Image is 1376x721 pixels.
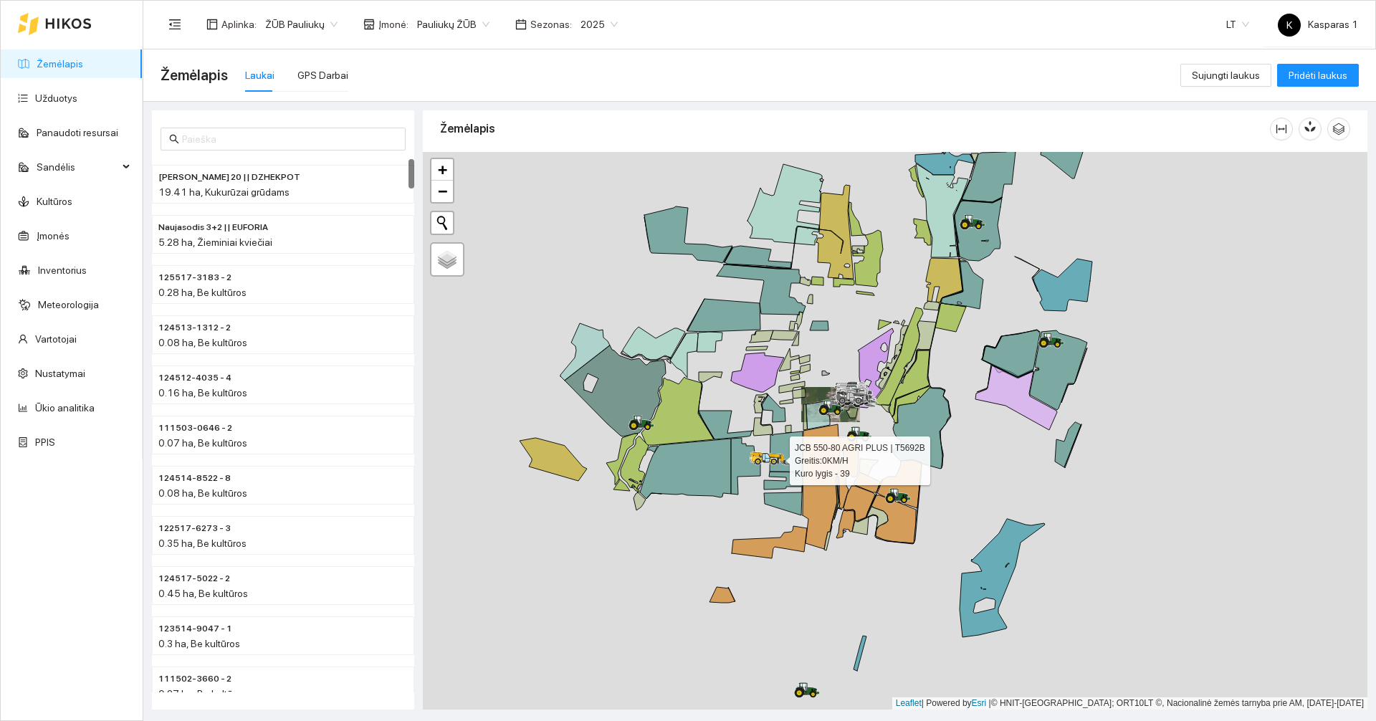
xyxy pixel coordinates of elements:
span: column-width [1271,123,1292,135]
a: Nustatymai [35,368,85,379]
span: 123514-9047 - 1 [158,622,232,636]
a: Layers [431,244,463,275]
span: 0.08 ha, Be kultūros [158,337,247,348]
div: | Powered by © HNIT-[GEOGRAPHIC_DATA]; ORT10LT ©, Nacionalinė žemės tarnyba prie AM, [DATE]-[DATE] [892,697,1367,710]
a: Vartotojai [35,333,77,345]
span: 111503-0646 - 2 [158,421,232,435]
span: shop [363,19,375,30]
a: Užduotys [35,92,77,104]
button: menu-fold [161,10,189,39]
span: 19.41 ha, Kukurūzai grūdams [158,186,290,198]
span: Žemėlapis [161,64,228,87]
a: Esri [972,698,987,708]
span: K [1286,14,1292,37]
span: 5.28 ha, Žieminiai kviečiai [158,237,272,248]
span: Kasparas 1 [1278,19,1358,30]
button: Initiate a new search [431,212,453,234]
span: + [438,161,447,178]
span: search [169,134,179,144]
a: Zoom out [431,181,453,202]
a: Pridėti laukus [1277,70,1359,81]
span: Sezonas : [530,16,572,32]
span: 0.3 ha, Be kultūros [158,638,240,649]
a: Ūkio analitika [35,402,95,414]
a: Panaudoti resursai [37,127,118,138]
a: Zoom in [431,159,453,181]
span: layout [206,19,218,30]
span: 0.27 ha, Be kultūros [158,688,247,699]
span: Sujungti laukus [1192,67,1260,83]
button: column-width [1270,118,1293,140]
span: calendar [515,19,527,30]
span: Sandėlis [37,153,118,181]
span: 0.35 ha, Be kultūros [158,538,247,549]
a: Leaflet [896,698,922,708]
span: 0.28 ha, Be kultūros [158,287,247,298]
span: 0.07 ha, Be kultūros [158,437,247,449]
div: Laukai [245,67,274,83]
div: Žemėlapis [440,108,1270,149]
button: Sujungti laukus [1180,64,1271,87]
span: 111502-3660 - 2 [158,672,231,686]
span: 0.08 ha, Be kultūros [158,487,247,499]
span: 124512-4035 - 4 [158,371,231,385]
input: Paieška [182,131,397,147]
button: Pridėti laukus [1277,64,1359,87]
span: Naujasodis 3+2 || EUFORIA [158,221,268,234]
a: Įmonės [37,230,70,242]
span: 0.45 ha, Be kultūros [158,588,248,599]
span: Pridėti laukus [1289,67,1347,83]
a: Inventorius [38,264,87,276]
span: 2025 [580,14,618,35]
span: − [438,182,447,200]
a: Žemėlapis [37,58,83,70]
span: 125517-3183 - 2 [158,271,231,285]
a: Kultūros [37,196,72,207]
span: ŽŪB Pauliukų [265,14,338,35]
a: Meteorologija [38,299,99,310]
span: Prie Gudaičio 20 || DZHEKPOT [158,171,300,184]
span: 0.16 ha, Be kultūros [158,387,247,398]
span: Aplinka : [221,16,257,32]
div: GPS Darbai [297,67,348,83]
span: | [989,698,991,708]
span: 124513-1312 - 2 [158,321,231,335]
span: 124517-5022 - 2 [158,572,230,586]
span: menu-fold [168,18,181,31]
span: Įmonė : [378,16,408,32]
span: LT [1226,14,1249,35]
span: 122517-6273 - 3 [158,522,231,535]
a: PPIS [35,436,55,448]
span: 124514-8522 - 8 [158,472,231,485]
span: Pauliukų ŽŪB [417,14,489,35]
a: Sujungti laukus [1180,70,1271,81]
